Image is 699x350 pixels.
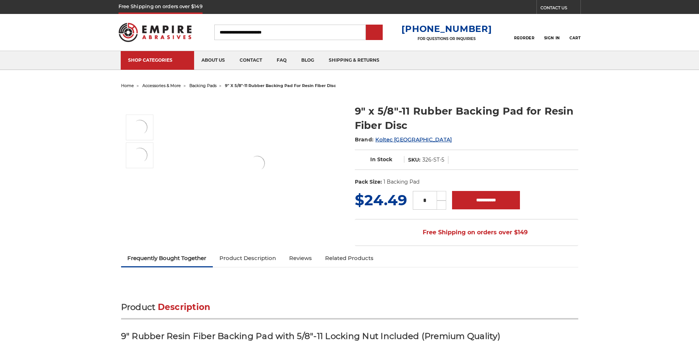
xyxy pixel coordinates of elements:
span: Brand: [355,136,374,143]
a: Reviews [283,250,318,266]
dt: SKU: [408,156,421,164]
a: backing pads [189,83,216,88]
p: FOR QUESTIONS OR INQUIRIES [401,36,492,41]
span: Free Shipping on orders over $149 [405,225,528,240]
dt: Pack Size: [355,178,382,186]
a: Frequently Bought Together [121,250,213,266]
span: Sign In [544,36,560,40]
dd: 326-ST-5 [422,156,444,164]
input: Submit [367,25,382,40]
dd: 1 Backing Pad [383,178,419,186]
img: Empire Abrasives [119,18,192,47]
a: SHOP CATEGORIES [121,51,194,70]
a: contact [232,51,269,70]
a: Product Description [213,250,283,266]
span: Product [121,302,156,312]
img: 9" Resin Fiber Rubber Backing Pad 5/8-11 nut [131,118,149,137]
strong: 9" Rubber Resin Fiber Backing Pad with 5/8"-11 Locking Nut Included (Premium Quality) [121,331,500,341]
a: Reorder [514,24,534,40]
a: Related Products [318,250,380,266]
a: accessories & more [142,83,181,88]
a: faq [269,51,294,70]
a: Koltec [GEOGRAPHIC_DATA] [375,136,452,143]
span: Description [158,302,211,312]
span: In Stock [370,156,392,163]
a: [PHONE_NUMBER] [401,24,492,34]
span: Reorder [514,36,534,40]
a: shipping & returns [321,51,387,70]
a: blog [294,51,321,70]
a: CONTACT US [540,4,580,14]
a: home [121,83,134,88]
a: about us [194,51,232,70]
div: SHOP CATEGORIES [128,57,187,63]
span: Cart [569,36,580,40]
img: 9" x 5/8"-11 Rubber Backing Pad for Resin Fiber Disc [131,146,149,165]
span: $24.49 [355,191,407,209]
h1: 9" x 5/8"-11 Rubber Backing Pad for Resin Fiber Disc [355,104,578,133]
img: 9" Resin Fiber Rubber Backing Pad 5/8-11 nut [248,154,266,173]
a: Cart [569,24,580,40]
span: 9" x 5/8"-11 rubber backing pad for resin fiber disc [225,83,336,88]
